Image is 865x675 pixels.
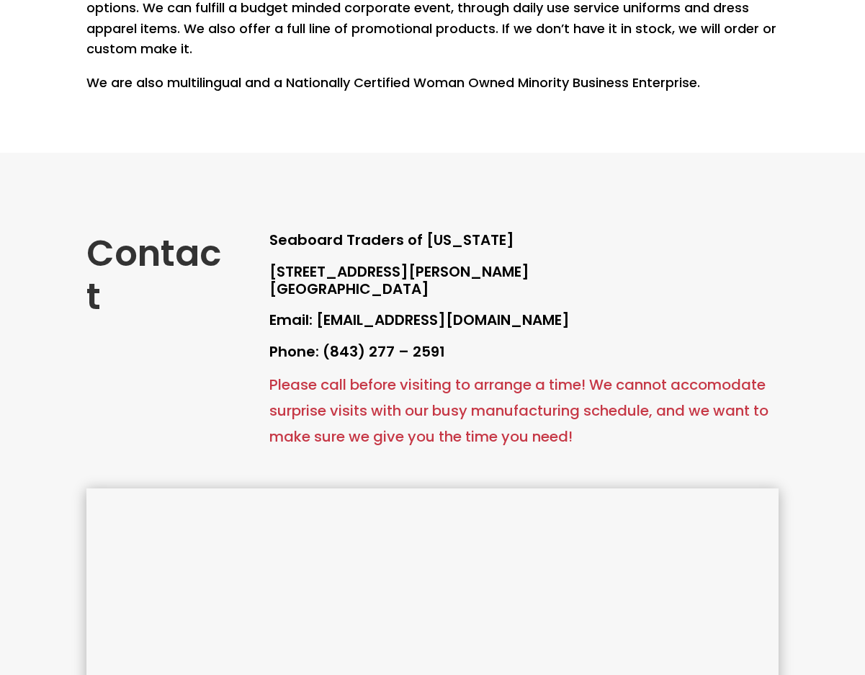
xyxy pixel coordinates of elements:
[269,232,779,264] p: Seaboard Traders of [US_STATE]
[86,232,231,326] h2: Contact
[86,73,779,94] p: We are also multilingual and a Nationally Certified Woman Owned Minority Business Enterprise.
[269,344,779,361] p: Phone: (843) 277 – 2591
[269,372,779,450] p: Please call before visiting to arrange a time! We cannot accomodate surprise visits with our busy...
[269,312,779,344] p: Email: [EMAIL_ADDRESS][DOMAIN_NAME]
[269,264,779,313] p: [STREET_ADDRESS][PERSON_NAME] [GEOGRAPHIC_DATA]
